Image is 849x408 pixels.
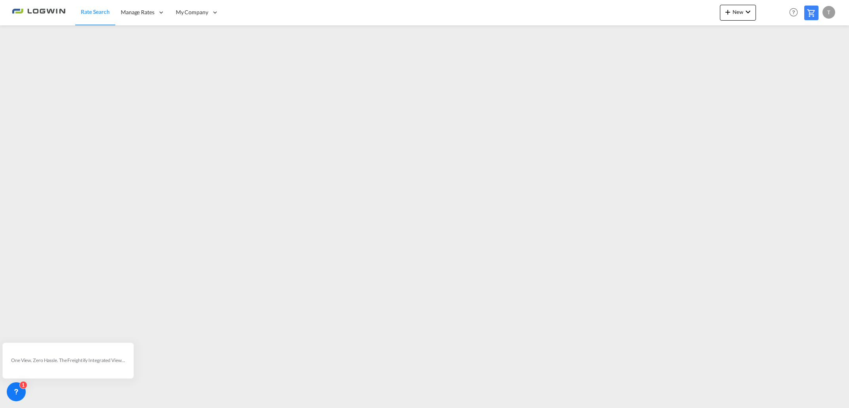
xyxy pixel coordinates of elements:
img: 2761ae10d95411efa20a1f5e0282d2d7.png [12,4,65,21]
span: New [723,9,753,15]
span: Rate Search [81,8,110,15]
button: icon-plus 400-fgNewicon-chevron-down [720,5,756,21]
div: T [822,6,835,19]
md-icon: icon-chevron-down [743,7,753,17]
md-icon: icon-plus 400-fg [723,7,733,17]
span: My Company [176,8,208,16]
span: Manage Rates [121,8,154,16]
span: Help [787,6,800,19]
div: Help [787,6,804,20]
